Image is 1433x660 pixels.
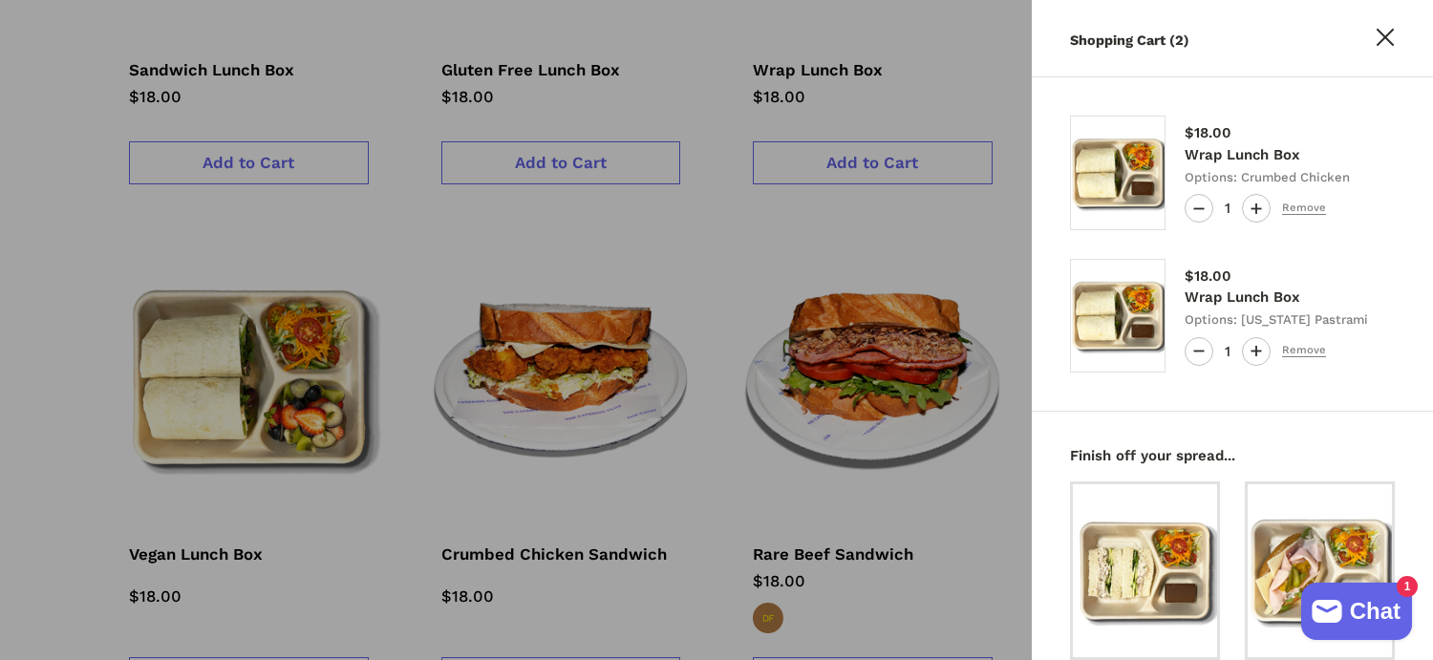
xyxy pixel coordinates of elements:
a: Wrap Lunch Box [1185,146,1350,164]
img: Wrap Lunch Box with New York Pastrami, Crumbed Chicken, and Deviled Egg wraps, garden salad, and ... [1071,117,1165,229]
span: Wrap Lunch Box [1185,288,1300,309]
button: Increase quantity [1242,337,1271,366]
button: Decrease quantity [1185,194,1213,223]
img: Hoagie Lunch Box with sandwiches, garden salad, and chocolate brownie, perfect for catering in Sy... [1248,484,1392,657]
a: Wrap Lunch Box with New York Pastrami, Crumbed Chicken, and Deviled Egg wraps, garden salad, and ... [1070,259,1166,373]
span: Options: Crumbed Chicken [1185,168,1350,187]
span: Options: [US_STATE] Pastrami [1185,310,1368,330]
button: Decrease quantity [1185,337,1213,366]
span: 2 [1175,32,1184,48]
button: Increase quantity [1242,194,1271,223]
inbox-online-store-chat: Shopify online store chat [1295,583,1418,645]
a: Wrap Lunch Box [1185,288,1368,307]
span: Wrap Lunch Box [1185,146,1300,166]
img: Sandwich Lunch Box with Tuna & Cucumber, Deviled Egg, or Chicken & Tarragon sandwiches, garden sa... [1073,484,1217,657]
a: Wrap Lunch Box with New York Pastrami, Crumbed Chicken, and Deviled Egg wraps, garden salad, and ... [1070,116,1166,230]
span: Shopping Cart ( ) [1070,33,1189,47]
a: Hoagie Lunch Box with sandwiches, garden salad, and chocolate brownie, perfect for catering in Sy... [1245,481,1395,660]
img: Wrap Lunch Box with New York Pastrami, Crumbed Chicken, and Deviled Egg wraps, garden salad, and ... [1071,260,1165,373]
a: Remove [1282,202,1326,215]
strong: $18.00 [1185,124,1231,141]
a: Sandwich Lunch Box with Tuna & Cucumber, Deviled Egg, or Chicken & Tarragon sandwiches, garden sa... [1070,481,1220,660]
a: Remove [1282,345,1326,357]
div: Finish off your spread... [1070,431,1395,481]
strong: $18.00 [1185,267,1231,285]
